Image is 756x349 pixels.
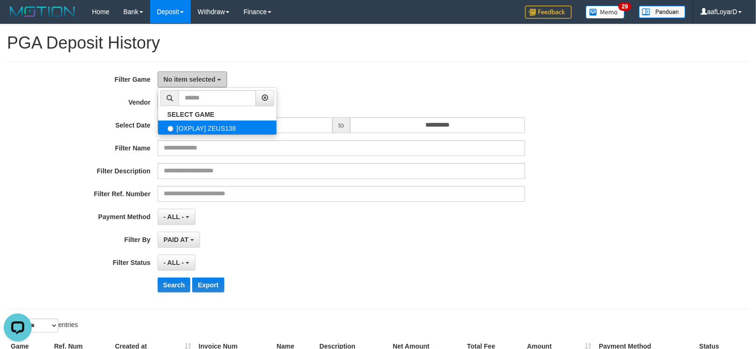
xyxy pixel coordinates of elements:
span: - ALL - [164,259,184,266]
b: SELECT GAME [167,111,215,118]
button: - ALL - [158,209,195,225]
img: Button%20Memo.svg [586,6,625,19]
span: - ALL - [164,213,184,221]
button: PAID AT [158,232,200,248]
span: 29 [618,2,631,11]
select: Showentries [23,319,58,333]
img: MOTION_logo.png [7,5,78,19]
button: Export [192,278,224,292]
input: [OXPLAY] ZEUS138 [167,126,173,132]
h1: PGA Deposit History [7,34,749,52]
label: [OXPLAY] ZEUS138 [158,121,277,135]
button: No item selected [158,71,227,87]
span: PAID AT [164,236,188,243]
span: to [333,117,350,133]
label: Show entries [7,319,78,333]
a: SELECT GAME [158,108,277,121]
button: - ALL - [158,255,195,271]
button: Search [158,278,191,292]
img: Feedback.jpg [525,6,572,19]
button: Open LiveChat chat widget [4,4,32,32]
img: panduan.png [639,6,686,18]
span: No item selected [164,76,215,83]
